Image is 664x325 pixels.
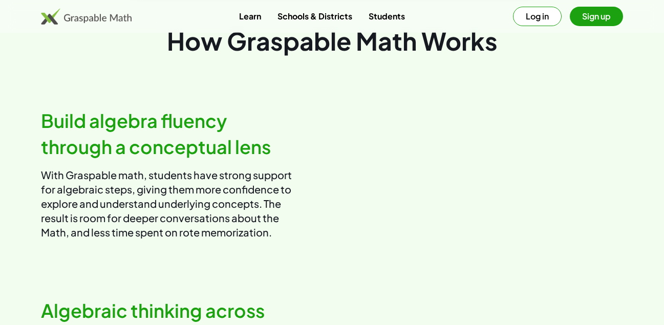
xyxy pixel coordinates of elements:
[360,7,413,26] a: Students
[231,7,269,26] a: Learn
[41,24,623,58] div: How Graspable Math Works
[570,7,623,26] button: Sign up
[41,108,297,160] h2: Build algebra fluency through a conceptual lens
[513,7,562,26] button: Log in
[269,7,360,26] a: Schools & Districts
[41,168,297,240] p: With Graspable math, students have strong support for algebraic steps, giving them more confidenc...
